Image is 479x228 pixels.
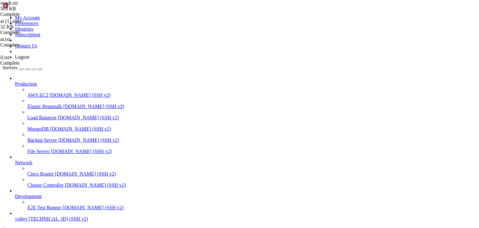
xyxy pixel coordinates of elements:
[2,13,398,18] x-row: * Documentation: [URL][DOMAIN_NAME]
[2,24,398,29] x-row: * Support: [URL][DOMAIN_NAME]
[2,56,398,61] x-row: New release '24.04.3 LTS' available.
[0,37,10,42] span: at.txt
[0,55,10,60] span: il.txt
[2,77,398,82] x-row: root@goofy-colden:~#
[58,77,60,82] div: (21, 14)
[0,30,63,35] div: Complete
[0,12,63,17] div: Complete
[0,6,63,12] div: 503 KB
[2,34,398,40] x-row: This system has been minimized by removing packages and content that are
[2,72,398,77] x-row: Last login: [DATE] from [TECHNICAL_ID]
[2,50,398,56] x-row: To restore this content, you can run the 'unminimize' command.
[2,18,398,24] x-row: * Management: [URL][DOMAIN_NAME]
[0,42,63,48] div: Complete
[0,18,63,30] span: at (1).zone
[0,60,63,66] div: Complete
[2,61,398,66] x-row: Run 'do-release-upgrade' to upgrade to it.
[0,0,63,12] span: result.txt
[0,0,18,6] span: result.txt
[0,24,63,30] div: 32 KB
[2,40,398,45] x-row: not required on a system that users do not log into.
[0,18,22,24] span: at (1).zone
[2,2,398,8] x-row: Welcome to Ubuntu 22.04.2 LTS (GNU/Linux 5.15.0-75-generic x86_64)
